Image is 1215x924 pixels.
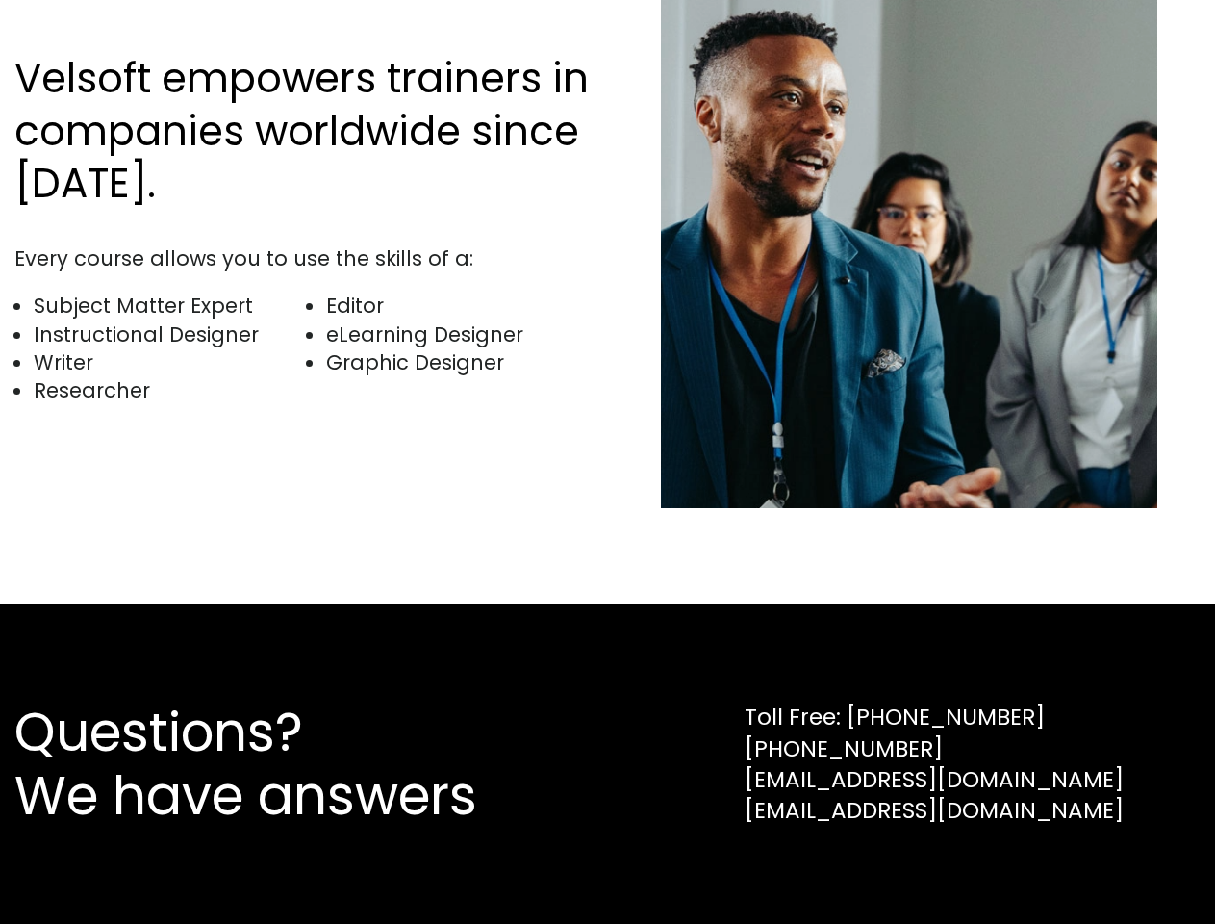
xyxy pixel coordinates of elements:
[34,348,306,376] li: Writer
[34,321,306,348] li: Instructional Designer
[326,321,598,348] li: eLearning Designer
[14,53,598,211] h2: Velsoft empowers trainers in companies worldwide since [DATE].
[34,376,306,404] li: Researcher
[745,702,1124,826] div: Toll Free: [PHONE_NUMBER] [PHONE_NUMBER] [EMAIL_ADDRESS][DOMAIN_NAME] [EMAIL_ADDRESS][DOMAIN_NAME]
[326,348,598,376] li: Graphic Designer
[14,701,546,828] h2: Questions? We have answers
[326,292,598,320] li: Editor
[34,292,306,320] li: Subject Matter Expert
[14,244,598,272] div: Every course allows you to use the skills of a:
